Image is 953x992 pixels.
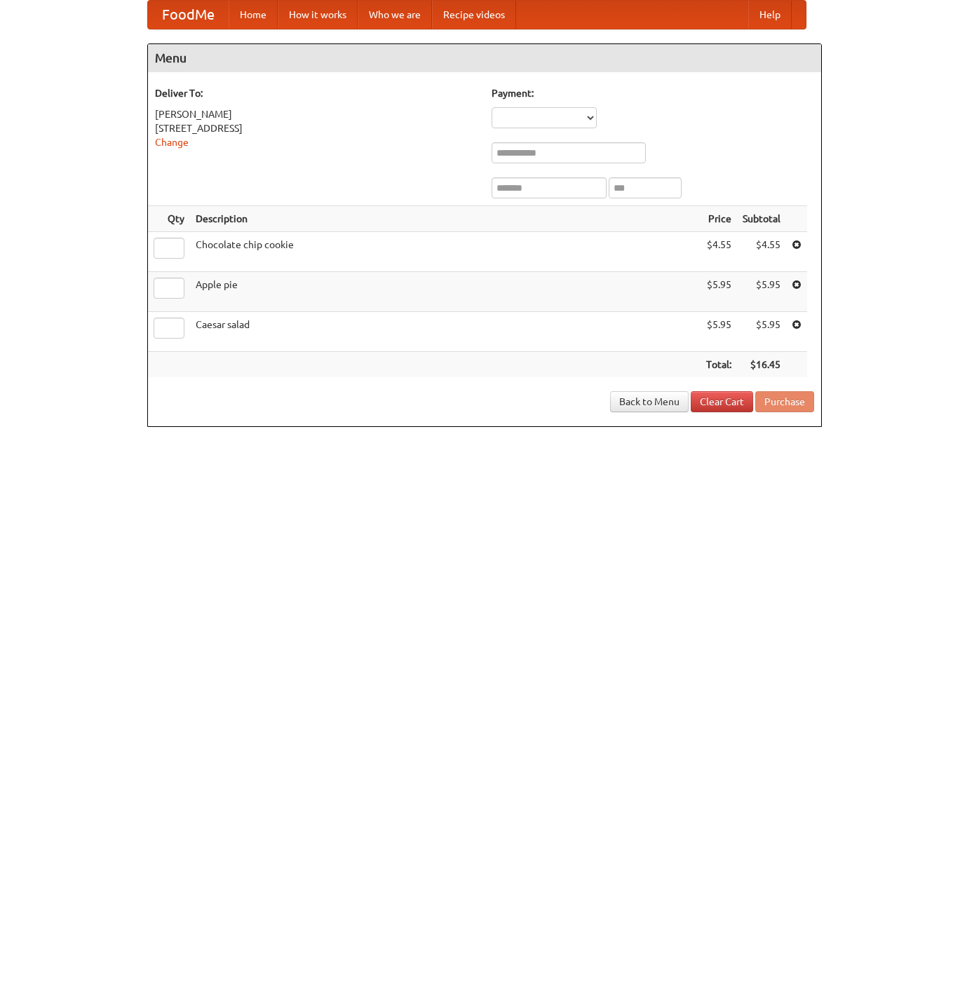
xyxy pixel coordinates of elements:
[155,86,478,100] h5: Deliver To:
[190,312,701,352] td: Caesar salad
[691,391,753,412] a: Clear Cart
[155,121,478,135] div: [STREET_ADDRESS]
[737,206,786,232] th: Subtotal
[278,1,358,29] a: How it works
[148,1,229,29] a: FoodMe
[155,107,478,121] div: [PERSON_NAME]
[148,44,821,72] h4: Menu
[701,206,737,232] th: Price
[358,1,432,29] a: Who we are
[748,1,792,29] a: Help
[190,206,701,232] th: Description
[492,86,814,100] h5: Payment:
[229,1,278,29] a: Home
[701,232,737,272] td: $4.55
[737,272,786,312] td: $5.95
[701,352,737,378] th: Total:
[148,206,190,232] th: Qty
[737,352,786,378] th: $16.45
[190,232,701,272] td: Chocolate chip cookie
[610,391,689,412] a: Back to Menu
[155,137,189,148] a: Change
[190,272,701,312] td: Apple pie
[755,391,814,412] button: Purchase
[432,1,516,29] a: Recipe videos
[701,312,737,352] td: $5.95
[737,232,786,272] td: $4.55
[737,312,786,352] td: $5.95
[701,272,737,312] td: $5.95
